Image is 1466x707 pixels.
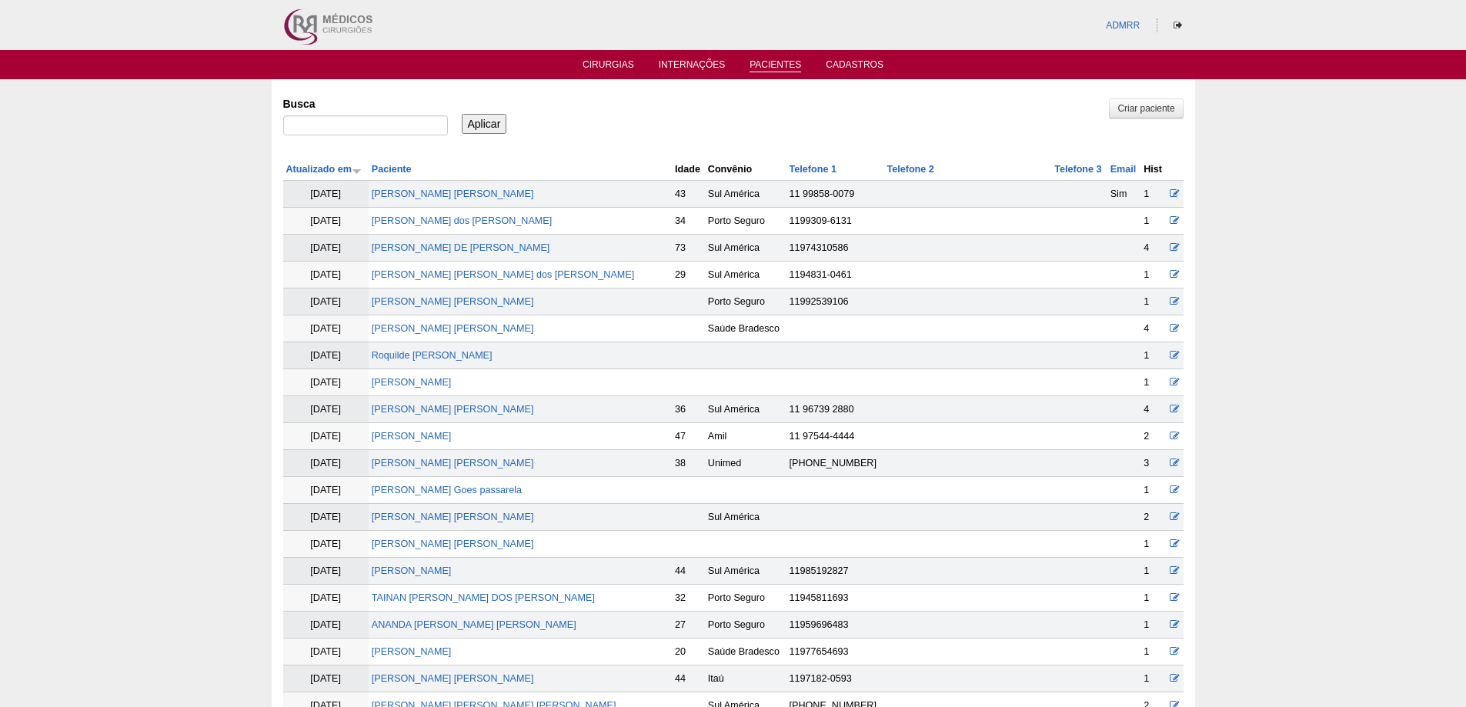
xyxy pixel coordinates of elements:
td: 2 [1140,504,1166,531]
td: Sim [1107,181,1141,208]
a: [PERSON_NAME] [PERSON_NAME] [372,512,534,522]
td: [DATE] [283,369,369,396]
td: 1194831-0461 [786,262,884,288]
a: [PERSON_NAME] Goes passarela [372,485,522,495]
td: [DATE] [283,665,369,692]
a: Telefone 3 [1054,164,1101,175]
a: Cirurgias [583,59,634,75]
td: 11992539106 [786,288,884,315]
td: Porto Seguro [705,585,786,612]
td: Porto Seguro [705,612,786,639]
td: [DATE] [283,612,369,639]
td: 11977654693 [786,639,884,665]
a: [PERSON_NAME] [PERSON_NAME] [372,188,534,199]
td: 1 [1140,181,1166,208]
td: [DATE] [283,639,369,665]
td: [DATE] [283,208,369,235]
td: 20 [672,639,705,665]
td: Sul América [705,235,786,262]
td: [DATE] [283,396,369,423]
td: 1 [1140,639,1166,665]
a: [PERSON_NAME] [372,377,452,388]
td: 11 99858-0079 [786,181,884,208]
td: 4 [1140,396,1166,423]
a: [PERSON_NAME] [372,565,452,576]
td: 47 [672,423,705,450]
td: [DATE] [283,315,369,342]
td: [DATE] [283,342,369,369]
td: [DATE] [283,450,369,477]
a: [PERSON_NAME] [372,431,452,442]
a: ANANDA [PERSON_NAME] [PERSON_NAME] [372,619,576,630]
td: Itaú [705,665,786,692]
td: 1 [1140,342,1166,369]
td: 1 [1140,288,1166,315]
td: 1 [1140,558,1166,585]
a: [PERSON_NAME] [PERSON_NAME] [372,323,534,334]
td: [PHONE_NUMBER] [786,450,884,477]
td: 32 [672,585,705,612]
td: 1 [1140,208,1166,235]
input: Aplicar [462,114,507,134]
td: [DATE] [283,558,369,585]
a: Pacientes [750,59,801,72]
td: 44 [672,665,705,692]
td: [DATE] [283,181,369,208]
a: [PERSON_NAME] [PERSON_NAME] [372,404,534,415]
a: Email [1110,164,1137,175]
td: 11 96739 2880 [786,396,884,423]
td: 36 [672,396,705,423]
td: 1 [1140,665,1166,692]
a: [PERSON_NAME] dos [PERSON_NAME] [372,215,552,226]
a: Cadastros [826,59,883,75]
td: 27 [672,612,705,639]
td: 4 [1140,235,1166,262]
td: Amil [705,423,786,450]
td: 2 [1140,423,1166,450]
td: 44 [672,558,705,585]
td: Sul América [705,262,786,288]
td: 34 [672,208,705,235]
td: 11 97544-4444 [786,423,884,450]
td: Saúde Bradesco [705,315,786,342]
th: Convênio [705,158,786,181]
td: 38 [672,450,705,477]
td: Sul América [705,396,786,423]
td: 1197182-0593 [786,665,884,692]
td: [DATE] [283,288,369,315]
td: 4 [1140,315,1166,342]
input: Digite os termos que você deseja procurar. [283,115,448,135]
td: Porto Seguro [705,288,786,315]
a: Internações [659,59,726,75]
a: Criar paciente [1109,98,1183,118]
td: 1 [1140,531,1166,558]
a: Telefone 1 [790,164,837,175]
td: 11945811693 [786,585,884,612]
td: [DATE] [283,423,369,450]
td: 11985192827 [786,558,884,585]
td: 1 [1140,477,1166,504]
a: Telefone 2 [887,164,933,175]
td: [DATE] [283,477,369,504]
td: [DATE] [283,585,369,612]
a: Roquilde [PERSON_NAME] [372,350,493,361]
a: [PERSON_NAME] [PERSON_NAME] [372,539,534,549]
i: Sair [1174,21,1182,30]
a: [PERSON_NAME] [PERSON_NAME] [372,458,534,469]
td: 29 [672,262,705,288]
td: 1 [1140,585,1166,612]
a: [PERSON_NAME] [PERSON_NAME] [372,673,534,684]
td: 43 [672,181,705,208]
a: Atualizado em [286,164,362,175]
td: 1 [1140,369,1166,396]
label: Busca [283,96,448,112]
td: 1 [1140,262,1166,288]
td: 11959696483 [786,612,884,639]
td: 1 [1140,612,1166,639]
td: 3 [1140,450,1166,477]
a: [PERSON_NAME] [PERSON_NAME] dos [PERSON_NAME] [372,269,635,280]
td: [DATE] [283,262,369,288]
td: 73 [672,235,705,262]
a: [PERSON_NAME] [PERSON_NAME] [372,296,534,307]
a: [PERSON_NAME] [372,646,452,657]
